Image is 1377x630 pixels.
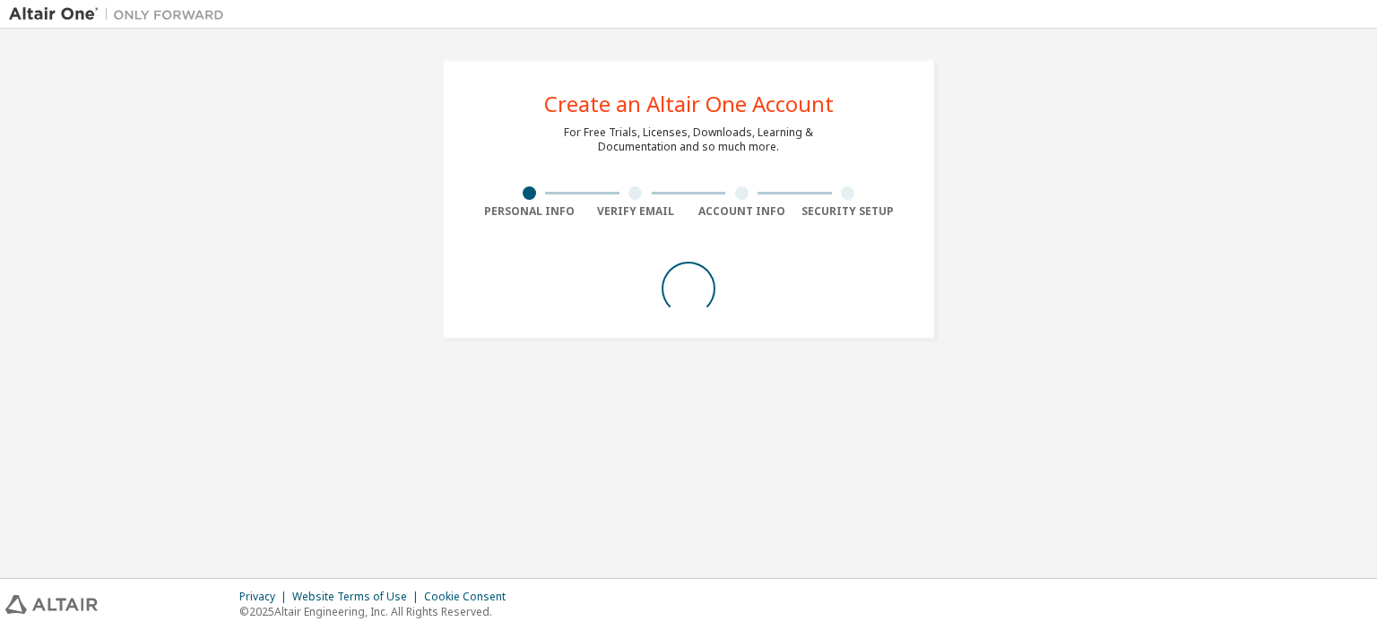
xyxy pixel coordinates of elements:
[424,590,516,604] div: Cookie Consent
[564,125,813,154] div: For Free Trials, Licenses, Downloads, Learning & Documentation and so much more.
[292,590,424,604] div: Website Terms of Use
[239,590,292,604] div: Privacy
[688,204,795,219] div: Account Info
[476,204,583,219] div: Personal Info
[544,93,834,115] div: Create an Altair One Account
[795,204,902,219] div: Security Setup
[239,604,516,619] p: © 2025 Altair Engineering, Inc. All Rights Reserved.
[9,5,233,23] img: Altair One
[583,204,689,219] div: Verify Email
[5,595,98,614] img: altair_logo.svg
